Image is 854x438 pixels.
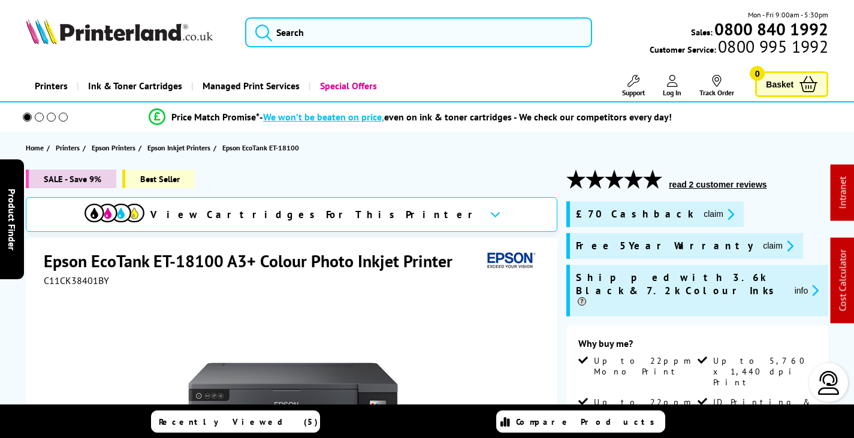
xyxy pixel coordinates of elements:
img: cmyk-icon.svg [85,204,144,222]
button: promo-description [791,283,823,297]
span: Sales: [691,26,713,38]
span: Up to 22ppm Colour Print [594,397,695,418]
span: Product Finder [6,188,18,250]
span: Free 5 Year Warranty [576,239,753,253]
span: SALE - Save 9% [26,170,116,188]
a: Support [622,75,645,97]
a: Home [26,141,47,154]
span: £70 Cashback [576,207,694,221]
a: Epson Inkjet Printers [147,141,213,154]
button: promo-description [700,207,738,221]
a: 0800 840 1992 [713,23,828,35]
span: 0800 995 1992 [716,41,828,52]
span: Up to 5,760 x 1,440 dpi Print [713,355,814,388]
span: Customer Service: [650,41,828,55]
span: Mon - Fri 9:00am - 5:30pm [748,9,828,20]
a: Printers [26,71,77,101]
span: Home [26,141,44,154]
a: Intranet [837,177,849,209]
a: Recently Viewed (5) [151,410,320,433]
a: Printers [56,141,83,154]
span: Ink & Toner Cartridges [88,71,182,101]
span: Log In [663,88,681,97]
img: Printerland Logo [26,18,213,44]
span: Epson Printers [92,141,135,154]
b: 0800 840 1992 [714,18,828,40]
img: Epson [482,250,538,272]
span: C11CK38401BY [44,274,109,286]
a: Compare Products [496,410,665,433]
a: Cost Calculator [837,250,849,312]
a: Basket 0 [755,71,828,97]
li: modal_Promise [6,107,814,128]
a: Special Offers [309,71,386,101]
a: Epson EcoTank ET-18100 [222,141,302,154]
span: Compare Products [516,416,661,427]
a: Ink & Toner Cartridges [77,71,191,101]
span: Price Match Promise* [171,111,259,123]
input: Search [245,17,592,47]
a: Managed Print Services [191,71,309,101]
button: promo-description [759,239,797,253]
a: Epson Printers [92,141,138,154]
h1: Epson EcoTank ET-18100 A3+ Colour Photo Inkjet Printer [44,250,464,272]
button: read 2 customer reviews [665,179,770,190]
span: Printers [56,141,80,154]
span: 0 [750,66,765,81]
a: Log In [663,75,681,97]
span: Epson EcoTank ET-18100 [222,141,299,154]
span: Recently Viewed (5) [159,416,318,427]
span: Support [622,88,645,97]
a: Track Order [699,75,734,97]
div: - even on ink & toner cartridges - We check our competitors every day! [259,111,672,123]
a: Printerland Logo [26,18,230,47]
span: Shipped with 3.6k Black & 7.2k Colour Inks [576,271,785,310]
span: Basket [766,76,793,92]
div: Why buy me? [578,337,816,355]
span: We won’t be beaten on price, [263,111,384,123]
img: user-headset-light.svg [817,371,841,395]
span: Best Seller [122,170,195,188]
span: View Cartridges For This Printer [150,208,480,221]
span: Up to 22ppm Mono Print [594,355,695,377]
span: Epson Inkjet Printers [147,141,210,154]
